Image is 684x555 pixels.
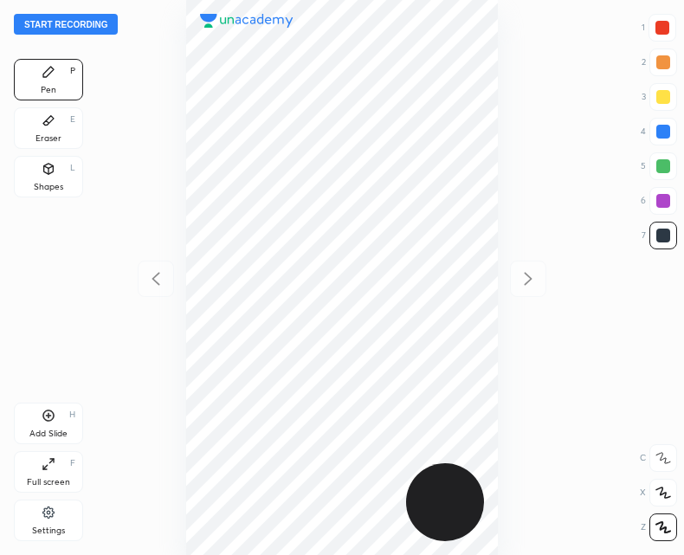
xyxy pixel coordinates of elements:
div: X [640,479,677,507]
div: Full screen [27,478,70,487]
div: Shapes [34,183,63,191]
button: Start recording [14,14,118,35]
div: E [70,115,75,124]
div: 1 [642,14,676,42]
div: Settings [32,526,65,535]
div: C [640,444,677,472]
div: 7 [642,222,677,249]
div: F [70,459,75,468]
div: 5 [641,152,677,180]
div: Eraser [35,134,61,143]
div: 6 [641,187,677,215]
div: H [69,410,75,419]
div: P [70,67,75,75]
div: Add Slide [29,429,68,438]
div: L [70,164,75,172]
img: logo.38c385cc.svg [200,14,294,28]
div: 4 [641,118,677,145]
div: 3 [642,83,677,111]
div: Z [641,513,677,541]
div: Pen [41,86,56,94]
div: 2 [642,48,677,76]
